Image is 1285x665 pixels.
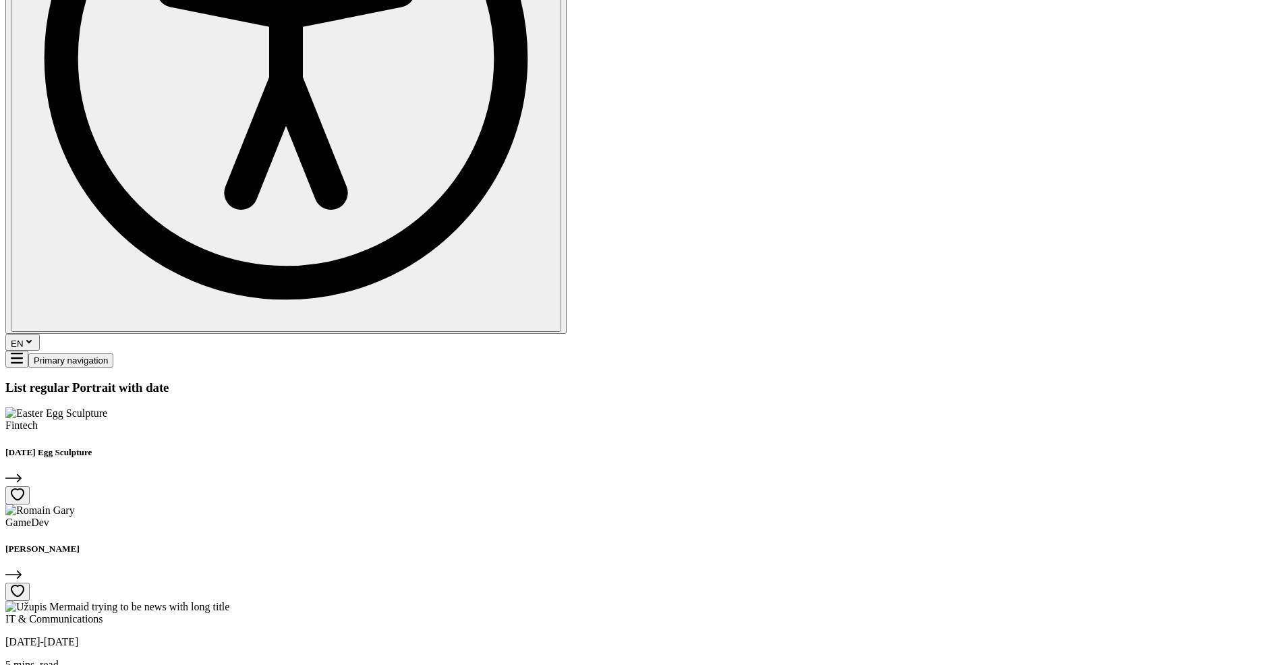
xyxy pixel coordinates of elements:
p: [DATE]-[DATE] [5,636,1280,648]
h5: [DATE] Egg Sculpture [5,447,1280,458]
h5: [PERSON_NAME] [5,544,1280,554]
span: GameDev [5,517,49,528]
button: Add to wishlist [5,583,30,601]
span: Fintech [5,420,38,431]
img: Romain Gary [5,504,75,517]
span: IT & Communications [5,613,103,625]
h3: List regular Portrait with date [5,380,1280,395]
img: Easter Egg Sculpture [5,407,107,420]
img: Užupis Mermaid trying to be news with long title [5,601,229,613]
button: Mobile menu [5,351,28,368]
button: Primary navigation [28,353,113,368]
button: Add to wishlist [5,486,30,504]
button: EN [5,334,40,351]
